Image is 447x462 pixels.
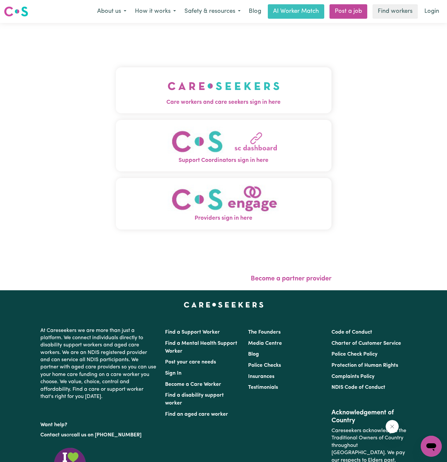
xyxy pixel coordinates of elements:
[251,275,331,282] a: Become a partner provider
[116,214,331,223] span: Providers sign in here
[4,6,28,17] img: Careseekers logo
[248,385,278,390] a: Testimonials
[116,120,331,171] button: Support Coordinators sign in here
[4,4,28,19] a: Careseekers logo
[165,330,220,335] a: Find a Support Worker
[40,432,66,438] a: Contact us
[93,5,131,18] button: About us
[331,352,377,357] a: Police Check Policy
[116,67,331,113] button: Care workers and care seekers sign in here
[116,178,331,230] button: Providers sign in here
[331,330,372,335] a: Code of Conduct
[165,360,216,365] a: Post your care needs
[40,429,157,441] p: or
[372,4,418,19] a: Find workers
[40,324,157,403] p: At Careseekers we are more than just a platform. We connect individuals directly to disability su...
[331,363,398,368] a: Protection of Human Rights
[4,5,40,10] span: Need any help?
[180,5,245,18] button: Safety & resources
[248,330,281,335] a: The Founders
[331,385,385,390] a: NDIS Code of Conduct
[165,341,237,354] a: Find a Mental Health Support Worker
[331,409,407,425] h2: Acknowledgement of Country
[184,302,264,307] a: Careseekers home page
[420,4,443,19] a: Login
[248,341,282,346] a: Media Centre
[421,436,442,457] iframe: Button to launch messaging window
[131,5,180,18] button: How it works
[330,4,367,19] a: Post a job
[71,432,141,438] a: call us on [PHONE_NUMBER]
[40,419,157,429] p: Want help?
[245,4,265,19] a: Blog
[165,412,228,417] a: Find an aged care worker
[248,352,259,357] a: Blog
[165,393,224,406] a: Find a disability support worker
[248,363,281,368] a: Police Checks
[268,4,324,19] a: AI Worker Match
[165,371,181,376] a: Sign In
[386,420,399,433] iframe: Close message
[331,374,374,379] a: Complaints Policy
[331,341,401,346] a: Charter of Customer Service
[116,156,331,165] span: Support Coordinators sign in here
[116,98,331,107] span: Care workers and care seekers sign in here
[165,382,221,387] a: Become a Care Worker
[248,374,274,379] a: Insurances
